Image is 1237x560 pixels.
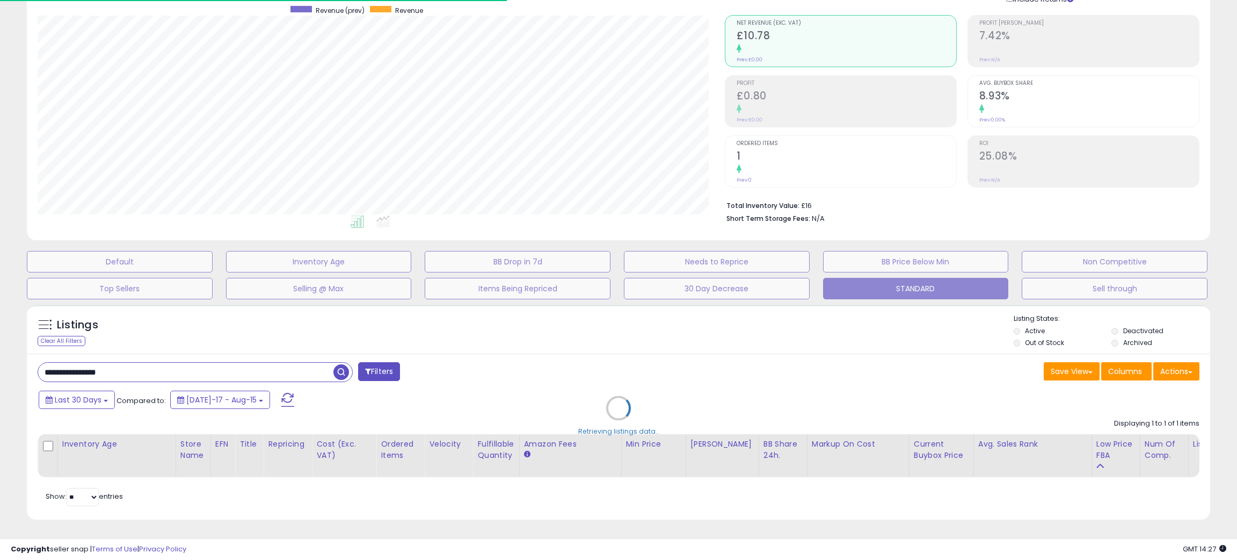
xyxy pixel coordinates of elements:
[737,177,752,183] small: Prev: 0
[979,20,1199,26] span: Profit [PERSON_NAME]
[395,6,423,15] span: Revenue
[624,278,810,299] button: 30 Day Decrease
[737,150,956,164] h2: 1
[726,198,1191,211] li: £16
[812,213,825,224] span: N/A
[11,544,186,555] div: seller snap | |
[737,30,956,44] h2: £10.78
[1183,544,1226,554] span: 2025-09-15 14:27 GMT
[979,81,1199,87] span: Avg. Buybox Share
[737,141,956,147] span: Ordered Items
[624,251,810,272] button: Needs to Reprice
[737,117,762,123] small: Prev: £0.00
[979,56,1000,63] small: Prev: N/A
[737,81,956,87] span: Profit
[979,177,1000,183] small: Prev: N/A
[139,544,186,554] a: Privacy Policy
[726,214,810,223] b: Short Term Storage Fees:
[823,251,1009,272] button: BB Price Below Min
[27,251,213,272] button: Default
[979,150,1199,164] h2: 25.08%
[979,117,1005,123] small: Prev: 0.00%
[979,30,1199,44] h2: 7.42%
[27,278,213,299] button: Top Sellers
[578,427,659,436] div: Retrieving listings data..
[1022,278,1207,299] button: Sell through
[737,90,956,104] h2: £0.80
[737,20,956,26] span: Net Revenue (Exc. VAT)
[979,141,1199,147] span: ROI
[1022,251,1207,272] button: Non Competitive
[425,278,610,299] button: Items Being Repriced
[316,6,365,15] span: Revenue (prev)
[726,201,799,210] b: Total Inventory Value:
[92,544,137,554] a: Terms of Use
[979,90,1199,104] h2: 8.93%
[11,544,50,554] strong: Copyright
[226,278,412,299] button: Selling @ Max
[737,56,762,63] small: Prev: £0.00
[823,278,1009,299] button: STANDARD
[425,251,610,272] button: BB Drop in 7d
[226,251,412,272] button: Inventory Age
